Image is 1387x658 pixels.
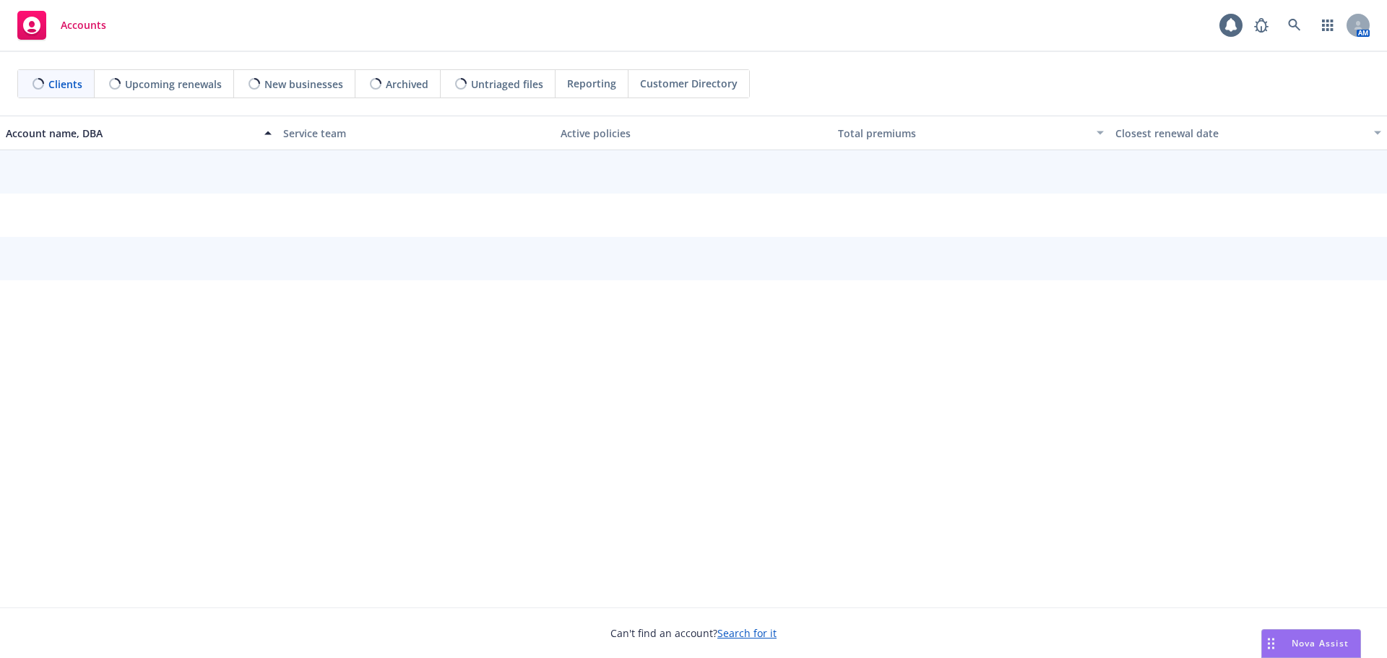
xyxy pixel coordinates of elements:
a: Accounts [12,5,112,46]
button: Closest renewal date [1110,116,1387,150]
span: Nova Assist [1292,637,1349,649]
div: Account name, DBA [6,126,256,141]
div: Total premiums [838,126,1088,141]
span: Clients [48,77,82,92]
span: Upcoming renewals [125,77,222,92]
a: Search for it [717,626,777,640]
button: Active policies [555,116,832,150]
div: Active policies [561,126,826,141]
span: New businesses [264,77,343,92]
button: Service team [277,116,555,150]
a: Report a Bug [1247,11,1276,40]
div: Drag to move [1262,630,1280,657]
a: Switch app [1313,11,1342,40]
span: Customer Directory [640,76,738,91]
span: Reporting [567,76,616,91]
button: Total premiums [832,116,1110,150]
span: Can't find an account? [610,625,777,641]
span: Untriaged files [471,77,543,92]
span: Accounts [61,20,106,31]
button: Nova Assist [1261,629,1361,658]
div: Closest renewal date [1115,126,1365,141]
a: Search [1280,11,1309,40]
span: Archived [386,77,428,92]
div: Service team [283,126,549,141]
